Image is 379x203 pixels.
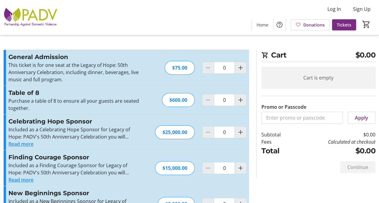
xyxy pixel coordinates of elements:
[252,19,273,30] a: Home
[355,50,376,61] span: $0.00
[257,22,268,28] span: Home
[155,125,195,139] div: $25,000.00
[8,140,33,148] button: Read more
[291,19,330,30] a: Donations
[214,162,235,174] input: Finding Courage Sponsor Quantity
[261,50,375,62] h2: Cart
[162,93,195,107] div: $600.00
[214,126,235,138] input: Celebrating Hope Sponsor Quantity
[361,19,372,30] button: Cart
[165,61,195,75] div: $75.00
[332,19,356,30] a: Tickets
[235,126,246,138] button: Increment by one
[4,2,57,33] img: Partnership Against Domestic Violence's Logo
[235,162,246,174] button: Increment by one
[353,5,371,13] span: Sign Up
[294,145,375,156] td: $0.00
[214,62,235,74] input: General Admission Quantity
[8,117,140,126] h3: Celebrating Hope Sponsor
[8,176,33,183] button: Read more
[261,112,343,124] input: Enter promo or passcode
[235,94,246,106] button: Increment by one
[261,131,294,138] td: Subtotal
[261,67,375,89] div: Cart is empty
[261,138,294,145] td: Fees
[8,126,140,140] p: Included as a Celebrating Hope Sponsor for Legacy of Hope: PADV's 50th Anniversary Celebration yo...
[8,162,140,176] p: Included as a Finding Courage Sponsor for Legacy of Hope: PADV's 50th Anniversary Celebration you...
[294,138,375,145] td: Calculated at checkout
[214,94,235,106] input: Table of 8 Quantity
[8,88,140,97] h3: Table of 8
[8,52,140,61] h3: General Admission
[294,131,375,138] td: $0.00
[261,145,294,156] td: Total
[348,112,375,124] button: Apply
[8,189,140,198] h3: New Beginnings Sponsor
[273,19,286,31] button: Help
[348,4,375,14] button: Sign Up
[235,62,246,73] button: Increment by one
[327,5,341,13] span: Log In
[155,161,195,175] div: $15,000.00
[303,22,325,28] span: Donations
[355,114,368,121] span: Apply
[261,103,306,111] label: Promo or Passcode
[8,61,140,83] p: This ticket is for one seat at the Legacy of Hope: 50th Anniversary Celebration, including dinner...
[8,97,140,112] p: Purchase a table of 8 to ensure all your guests are seated together.
[337,22,351,28] span: Tickets
[8,153,140,162] h3: Finding Courage Sponsor
[323,4,346,14] button: Log In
